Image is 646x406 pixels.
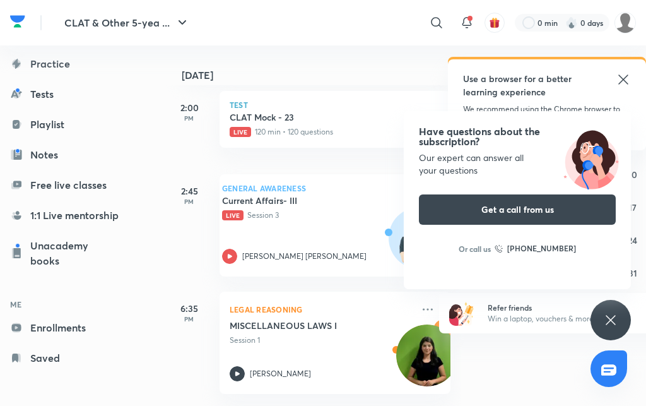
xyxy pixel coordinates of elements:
[10,12,25,34] a: Company Logo
[484,13,505,33] button: avatar
[565,16,578,29] img: streak
[230,302,413,317] p: Legal Reasoning
[623,230,643,250] button: October 24, 2025
[164,114,214,122] p: PM
[495,242,576,255] a: [PHONE_NUMBER]
[164,184,214,198] h5: 2:45
[164,198,214,205] p: PM
[222,210,244,220] span: Live
[230,319,387,332] h5: MISCELLANEOUS LAWS I
[628,169,637,181] abbr: October 10, 2025
[230,101,440,109] p: Test
[623,263,643,283] button: October 31, 2025
[230,111,413,124] h5: CLAT Mock - 23
[242,251,367,262] p: [PERSON_NAME] [PERSON_NAME]
[250,368,311,379] p: [PERSON_NAME]
[463,104,631,138] p: We recommend using the Chrome browser to ensure you get the most up-to-date learning experience w...
[222,210,405,221] p: Session 3
[488,313,643,325] p: Win a laptop, vouchers & more
[623,164,643,184] button: October 10, 2025
[551,126,631,189] img: ttu_illustration_new.svg
[164,101,214,114] h5: 2:00
[449,301,474,326] img: referral
[628,201,637,213] abbr: October 17, 2025
[182,70,463,80] h4: [DATE]
[419,152,616,177] div: Our expert can answer all your questions
[628,234,637,246] abbr: October 24, 2025
[222,184,433,192] p: General Awareness
[628,267,637,279] abbr: October 31, 2025
[463,72,589,99] h5: Use a browser for a better learning experience
[164,315,214,323] p: PM
[507,242,576,255] h6: [PHONE_NUMBER]
[230,335,413,346] p: Session 1
[419,126,616,146] h4: Have questions about the subscription?
[230,127,251,137] span: Live
[489,17,500,28] img: avatar
[623,197,643,217] button: October 17, 2025
[164,302,214,315] h5: 6:35
[10,12,25,31] img: Company Logo
[230,126,413,138] p: 120 min • 120 questions
[459,243,491,254] p: Or call us
[57,10,197,35] button: CLAT & Other 5-yea ...
[222,194,379,207] h5: Current Affairs- III
[389,208,450,268] img: Avatar
[488,302,643,313] h6: Refer friends
[419,194,616,225] button: Get a call from us
[614,12,636,33] img: Tarandeep sing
